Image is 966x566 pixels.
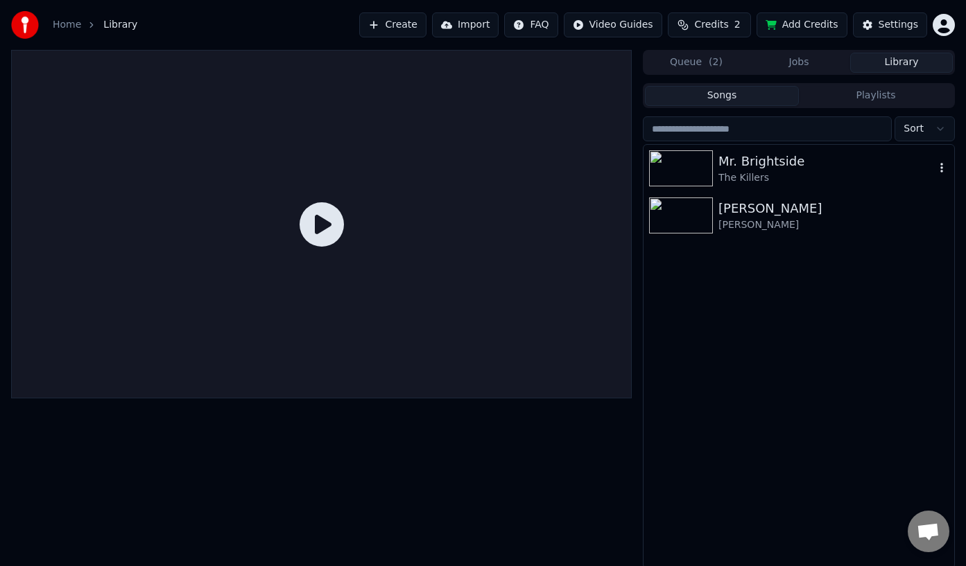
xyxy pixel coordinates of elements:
button: Library [850,53,953,73]
nav: breadcrumb [53,18,137,32]
button: Jobs [748,53,850,73]
span: ( 2 ) [709,55,723,69]
button: Video Guides [564,12,662,37]
button: Add Credits [757,12,847,37]
div: [PERSON_NAME] [718,199,949,218]
button: Import [432,12,499,37]
div: Mr. Brightside [718,152,935,171]
div: [PERSON_NAME] [718,218,949,232]
button: Queue [645,53,748,73]
button: Playlists [799,86,953,106]
button: FAQ [504,12,558,37]
div: Öppna chatt [908,511,949,552]
span: 2 [734,18,741,32]
img: youka [11,11,39,39]
div: Settings [879,18,918,32]
span: Credits [694,18,728,32]
span: Library [103,18,137,32]
button: Create [359,12,426,37]
button: Credits2 [668,12,751,37]
button: Songs [645,86,799,106]
span: Sort [904,122,924,136]
button: Settings [853,12,927,37]
a: Home [53,18,81,32]
div: The Killers [718,171,935,185]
